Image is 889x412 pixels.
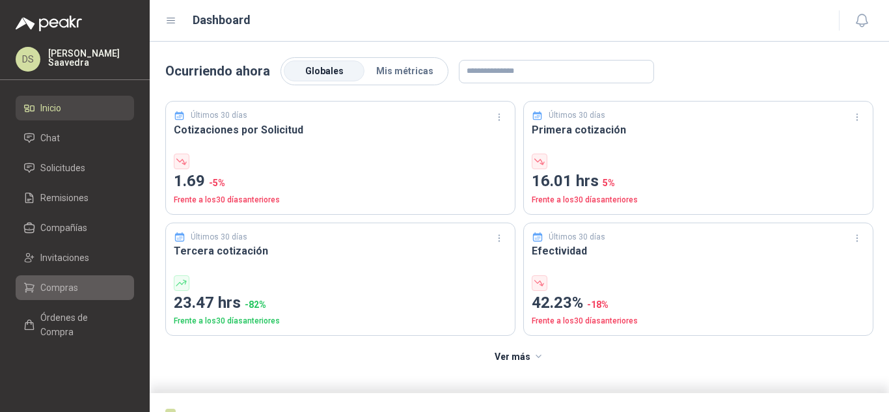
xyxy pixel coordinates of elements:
[40,101,61,115] span: Inicio
[174,194,507,206] p: Frente a los 30 días anteriores
[174,315,507,327] p: Frente a los 30 días anteriores
[16,305,134,344] a: Órdenes de Compra
[174,169,507,194] p: 1.69
[40,191,89,205] span: Remisiones
[48,49,134,67] p: [PERSON_NAME] Saavedra
[16,156,134,180] a: Solicitudes
[16,215,134,240] a: Compañías
[549,109,605,122] p: Últimos 30 días
[40,161,85,175] span: Solicitudes
[16,245,134,270] a: Invitaciones
[532,122,865,138] h3: Primera cotización
[40,310,122,339] span: Órdenes de Compra
[191,109,247,122] p: Últimos 30 días
[587,299,609,310] span: -18 %
[191,231,247,243] p: Últimos 30 días
[40,281,78,295] span: Compras
[16,16,82,31] img: Logo peakr
[532,169,865,194] p: 16.01 hrs
[174,243,507,259] h3: Tercera cotización
[16,126,134,150] a: Chat
[193,11,251,29] h1: Dashboard
[549,231,605,243] p: Últimos 30 días
[16,275,134,300] a: Compras
[376,66,433,76] span: Mis métricas
[305,66,344,76] span: Globales
[532,315,865,327] p: Frente a los 30 días anteriores
[16,96,134,120] a: Inicio
[16,47,40,72] div: DS
[532,194,865,206] p: Frente a los 30 días anteriores
[603,178,615,188] span: 5 %
[16,185,134,210] a: Remisiones
[209,178,225,188] span: -5 %
[487,344,552,370] button: Ver más
[165,61,270,81] p: Ocurriendo ahora
[40,251,89,265] span: Invitaciones
[40,131,60,145] span: Chat
[532,291,865,316] p: 42.23%
[174,291,507,316] p: 23.47 hrs
[532,243,865,259] h3: Efectividad
[245,299,266,310] span: -82 %
[40,221,87,235] span: Compañías
[174,122,507,138] h3: Cotizaciones por Solicitud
